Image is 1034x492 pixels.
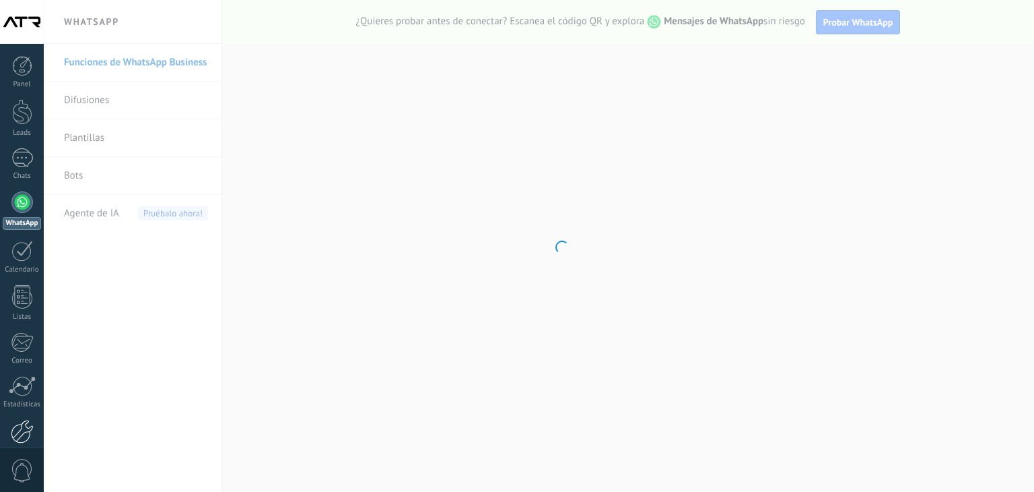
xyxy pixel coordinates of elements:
div: Listas [3,313,42,321]
div: Panel [3,80,42,89]
div: Estadísticas [3,400,42,409]
div: Correo [3,357,42,365]
div: Calendario [3,266,42,274]
div: Leads [3,129,42,137]
div: WhatsApp [3,217,41,230]
div: Chats [3,172,42,181]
